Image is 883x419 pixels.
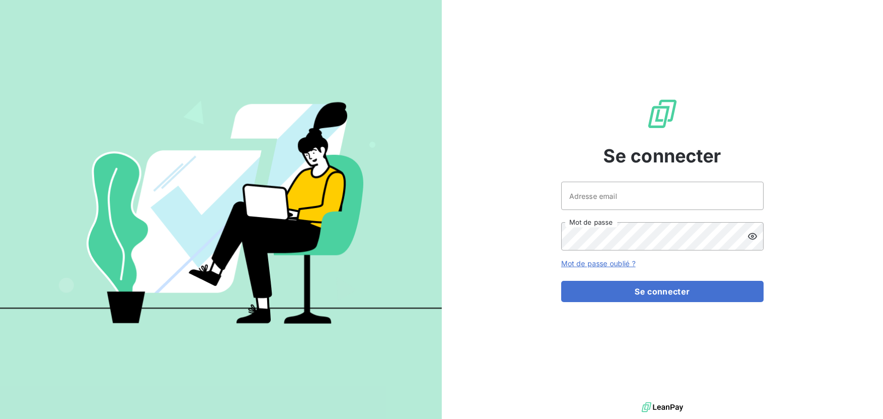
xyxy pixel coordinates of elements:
[603,142,722,170] span: Se connecter
[642,400,683,415] img: logo
[561,259,636,268] a: Mot de passe oublié ?
[561,182,764,210] input: placeholder
[561,281,764,302] button: Se connecter
[646,98,679,130] img: Logo LeanPay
